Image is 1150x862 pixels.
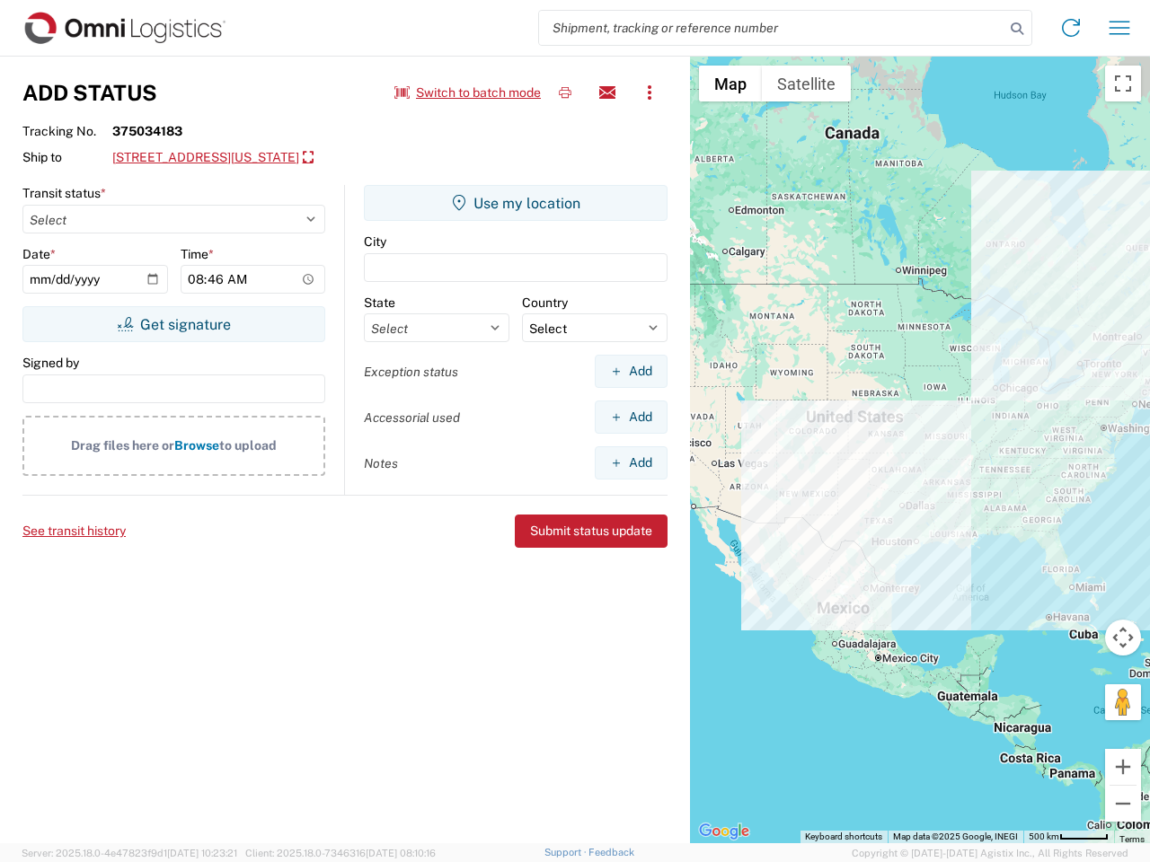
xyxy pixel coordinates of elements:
button: Get signature [22,306,325,342]
input: Shipment, tracking or reference number [539,11,1004,45]
span: [DATE] 08:10:16 [366,848,436,858]
button: Add [595,355,668,388]
a: Feedback [588,847,634,858]
button: Submit status update [515,515,668,548]
button: Add [595,400,668,434]
span: [DATE] 10:23:21 [167,848,237,858]
h3: Add Status [22,80,157,106]
span: Ship to [22,149,112,165]
button: Switch to batch mode [394,78,541,108]
img: Google [694,820,754,843]
a: Terms [1119,834,1145,844]
button: Map Scale: 500 km per 51 pixels [1023,831,1114,843]
label: Accessorial used [364,409,460,426]
label: Date [22,246,56,262]
label: Notes [364,455,398,471]
label: State [364,295,395,311]
span: Drag files here or [71,438,174,453]
button: Add [595,446,668,479]
label: City [364,233,386,250]
button: Keyboard shortcuts [805,831,882,843]
span: to upload [219,438,277,453]
button: See transit history [22,516,126,546]
label: Exception status [364,364,458,380]
button: Zoom in [1105,749,1141,785]
span: Map data ©2025 Google, INEGI [893,831,1018,841]
label: Transit status [22,185,106,201]
span: Client: 2025.18.0-7346316 [245,848,436,858]
span: Tracking No. [22,123,112,139]
button: Drag Pegman onto the map to open Street View [1105,684,1141,720]
span: 500 km [1029,831,1059,841]
label: Time [181,246,214,262]
a: [STREET_ADDRESS][US_STATE] [112,143,314,173]
button: Map camera controls [1105,620,1141,655]
strong: 375034183 [112,123,182,139]
span: Browse [174,438,219,453]
button: Zoom out [1105,786,1141,822]
button: Use my location [364,185,668,221]
button: Toggle fullscreen view [1105,66,1141,101]
span: Copyright © [DATE]-[DATE] Agistix Inc., All Rights Reserved [852,845,1128,861]
button: Show street map [699,66,762,101]
span: Server: 2025.18.0-4e47823f9d1 [22,848,237,858]
a: Support [544,847,589,858]
label: Signed by [22,355,79,371]
a: Open this area in Google Maps (opens a new window) [694,820,754,843]
label: Country [522,295,568,311]
button: Show satellite imagery [762,66,851,101]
